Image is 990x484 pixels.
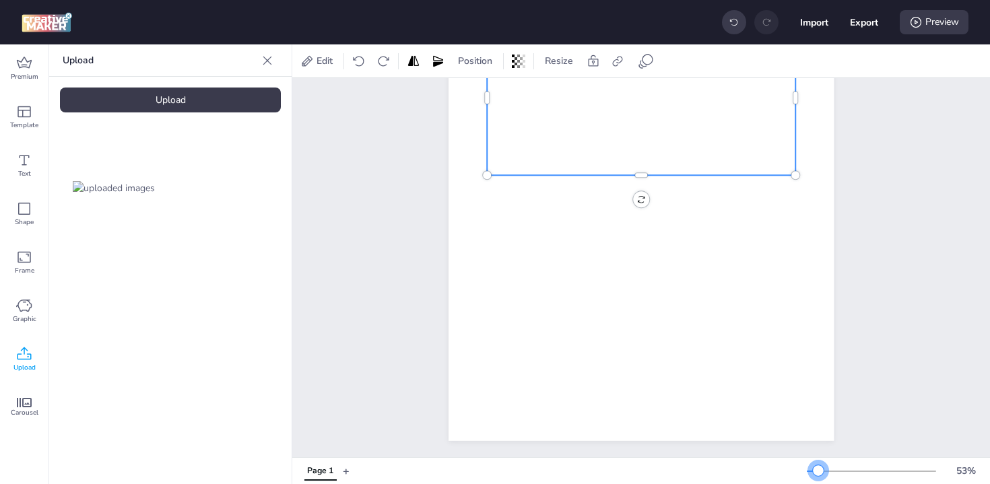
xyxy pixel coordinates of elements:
[455,54,495,68] span: Position
[800,8,828,36] button: Import
[343,459,350,483] button: +
[298,459,343,483] div: Tabs
[314,54,335,68] span: Edit
[950,464,982,478] div: 53 %
[60,88,281,112] div: Upload
[542,54,576,68] span: Resize
[13,362,36,373] span: Upload
[11,407,38,418] span: Carousel
[307,465,333,477] div: Page 1
[850,8,878,36] button: Export
[13,314,36,324] span: Graphic
[15,217,34,228] span: Shape
[18,168,31,179] span: Text
[63,44,257,77] p: Upload
[15,265,34,276] span: Frame
[11,71,38,82] span: Premium
[73,181,155,195] img: uploaded images
[10,120,38,131] span: Template
[22,12,72,32] img: logo Creative Maker
[900,10,968,34] div: Preview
